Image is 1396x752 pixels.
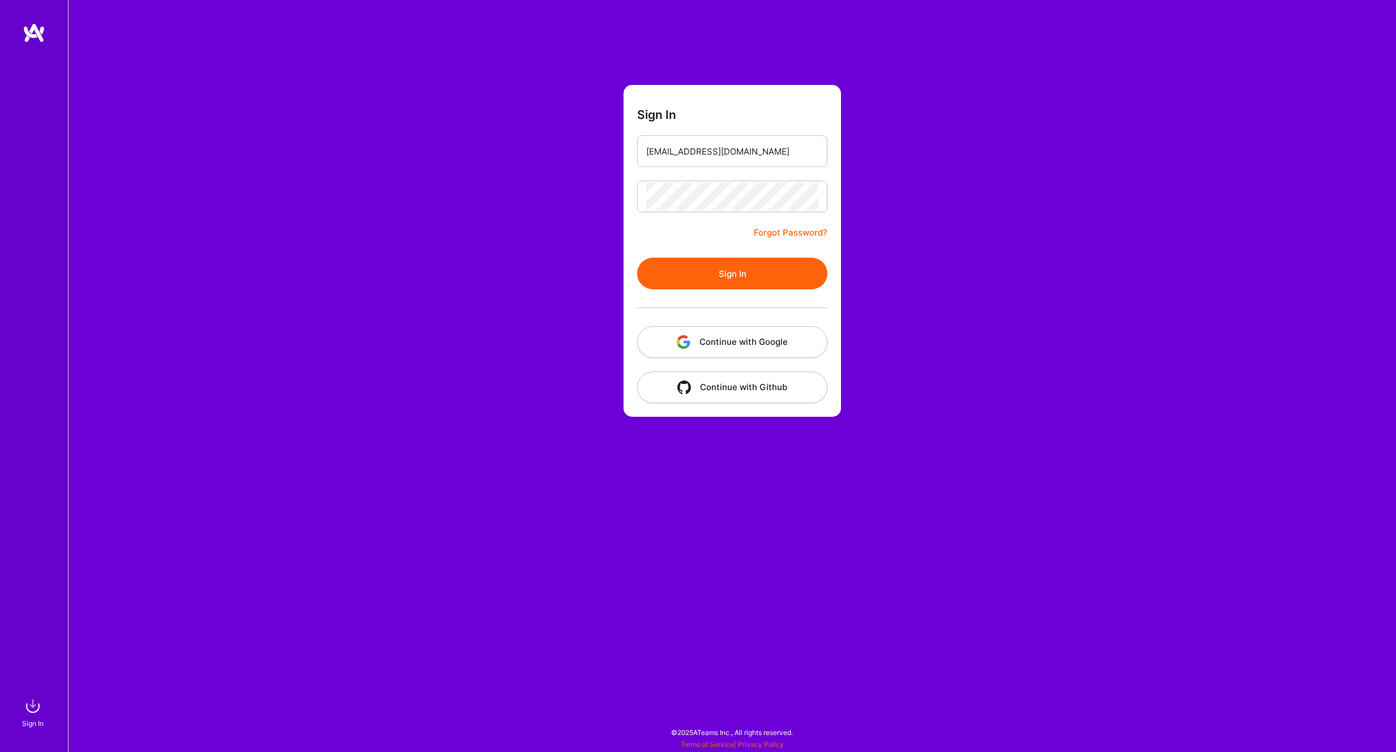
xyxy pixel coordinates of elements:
[754,226,827,240] a: Forgot Password?
[24,695,44,729] a: sign inSign In
[646,137,818,166] input: Email...
[681,740,784,749] span: |
[677,381,691,394] img: icon
[738,740,784,749] a: Privacy Policy
[637,258,827,289] button: Sign In
[23,23,45,43] img: logo
[68,718,1396,746] div: © 2025 ATeams Inc., All rights reserved.
[681,740,734,749] a: Terms of Service
[637,326,827,358] button: Continue with Google
[637,371,827,403] button: Continue with Github
[22,717,44,729] div: Sign In
[22,695,44,717] img: sign in
[677,335,690,349] img: icon
[637,108,676,122] h3: Sign In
